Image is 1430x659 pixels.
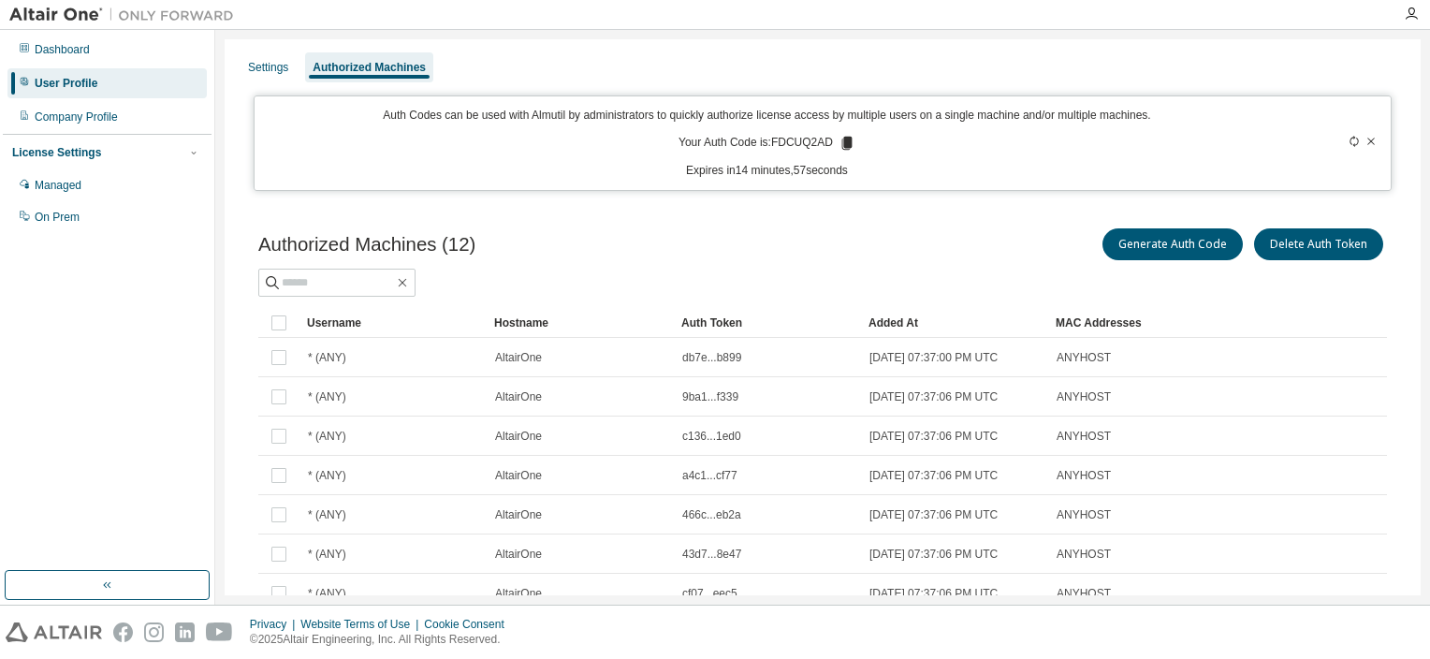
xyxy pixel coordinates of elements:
[1057,507,1111,522] span: ANYHOST
[495,547,542,562] span: AltairOne
[495,507,542,522] span: AltairOne
[1057,468,1111,483] span: ANYHOST
[307,308,479,338] div: Username
[682,429,741,444] span: c136...1ed0
[869,586,998,601] span: [DATE] 07:37:06 PM UTC
[1056,308,1181,338] div: MAC Addresses
[308,468,346,483] span: * (ANY)
[1057,547,1111,562] span: ANYHOST
[35,210,80,225] div: On Prem
[308,429,346,444] span: * (ANY)
[113,622,133,642] img: facebook.svg
[35,110,118,124] div: Company Profile
[1057,586,1111,601] span: ANYHOST
[869,350,998,365] span: [DATE] 07:37:00 PM UTC
[682,547,741,562] span: 43d7...8e47
[868,308,1041,338] div: Added At
[681,308,854,338] div: Auth Token
[206,622,233,642] img: youtube.svg
[35,42,90,57] div: Dashboard
[1057,350,1111,365] span: ANYHOST
[495,350,542,365] span: AltairOne
[258,234,475,256] span: Authorized Machines (12)
[308,586,346,601] span: * (ANY)
[308,350,346,365] span: * (ANY)
[1102,228,1243,260] button: Generate Auth Code
[869,389,998,404] span: [DATE] 07:37:06 PM UTC
[35,76,97,91] div: User Profile
[495,468,542,483] span: AltairOne
[250,632,516,648] p: © 2025 Altair Engineering, Inc. All Rights Reserved.
[35,178,81,193] div: Managed
[495,389,542,404] span: AltairOne
[869,468,998,483] span: [DATE] 07:37:06 PM UTC
[144,622,164,642] img: instagram.svg
[495,429,542,444] span: AltairOne
[12,145,101,160] div: License Settings
[1254,228,1383,260] button: Delete Auth Token
[308,389,346,404] span: * (ANY)
[682,507,741,522] span: 466c...eb2a
[495,586,542,601] span: AltairOne
[1057,389,1111,404] span: ANYHOST
[313,60,426,75] div: Authorized Machines
[682,586,737,601] span: cf07...eec5
[248,60,288,75] div: Settings
[682,389,738,404] span: 9ba1...f339
[308,547,346,562] span: * (ANY)
[424,617,515,632] div: Cookie Consent
[308,507,346,522] span: * (ANY)
[250,617,300,632] div: Privacy
[266,163,1268,179] p: Expires in 14 minutes, 57 seconds
[494,308,666,338] div: Hostname
[1057,429,1111,444] span: ANYHOST
[682,468,737,483] span: a4c1...cf77
[266,108,1268,124] p: Auth Codes can be used with Almutil by administrators to quickly authorize license access by mult...
[6,622,102,642] img: altair_logo.svg
[679,135,855,152] p: Your Auth Code is: FDCUQ2AD
[9,6,243,24] img: Altair One
[175,622,195,642] img: linkedin.svg
[869,547,998,562] span: [DATE] 07:37:06 PM UTC
[869,507,998,522] span: [DATE] 07:37:06 PM UTC
[682,350,741,365] span: db7e...b899
[869,429,998,444] span: [DATE] 07:37:06 PM UTC
[300,617,424,632] div: Website Terms of Use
